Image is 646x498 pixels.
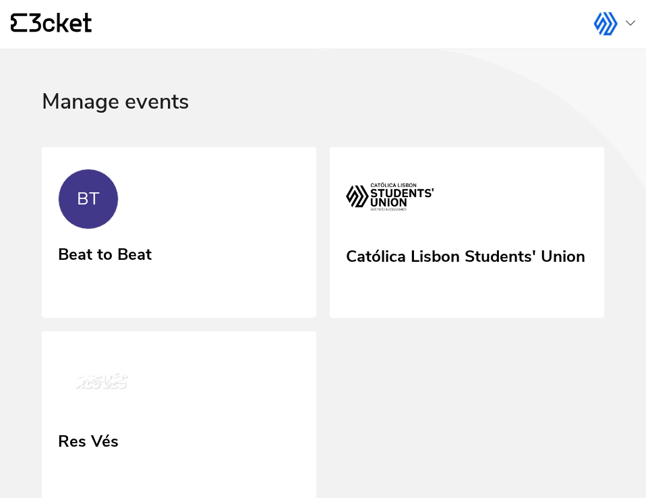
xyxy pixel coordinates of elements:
[330,147,604,319] a: Católica Lisbon Students' Union Católica Lisbon Students' Union
[11,13,92,36] a: {' '}
[11,13,27,32] g: {' '}
[77,189,100,209] div: BT
[42,147,316,316] a: BT Beat to Beat
[346,242,585,267] div: Católica Lisbon Students' Union
[58,427,119,451] div: Res Vés
[58,353,146,414] img: Res Vés
[346,169,434,229] img: Católica Lisbon Students' Union
[42,90,604,147] div: Manage events
[58,240,152,265] div: Beat to Beat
